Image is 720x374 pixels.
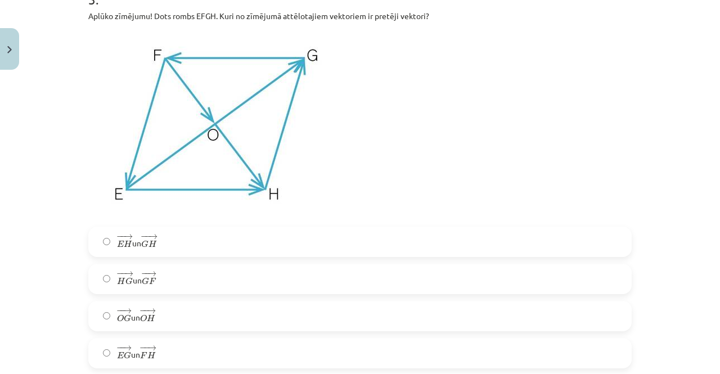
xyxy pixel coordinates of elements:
[148,240,157,247] span: H
[116,345,124,350] span: −
[148,234,157,239] span: →
[143,308,145,313] span: −
[143,345,146,350] span: −
[120,234,122,239] span: −
[149,278,156,285] span: F
[117,277,125,285] span: H
[117,308,155,323] span: un
[147,345,156,350] span: →
[141,234,148,239] span: −
[145,234,147,239] span: −
[103,312,110,319] input: un
[124,234,133,239] span: →
[116,308,124,313] span: −
[124,240,132,247] span: H
[147,271,156,276] span: →
[116,234,124,239] span: −
[119,308,121,313] span: −
[117,233,157,249] span: un
[141,271,148,276] span: −
[117,271,156,286] span: un
[103,238,110,245] input: un
[117,314,124,322] span: O
[120,271,123,276] span: −
[103,349,110,357] input: un
[119,345,121,350] span: −
[147,308,156,313] span: →
[117,345,156,361] span: un
[124,271,133,276] span: →
[147,352,156,359] span: H
[140,352,147,359] span: F
[140,314,147,322] span: O
[88,10,632,22] p: Aplūko zīmējumu! Dots rombs EFGH. Kuri no zīmējumā attēlotajiem vektoriem ir pretēji vektori?
[141,240,148,247] span: G
[116,271,124,276] span: −
[117,352,124,359] span: E
[125,277,133,285] span: G
[142,277,149,285] span: G
[103,275,110,282] input: un
[117,241,124,247] span: E
[139,345,147,350] span: −
[124,314,131,322] span: G
[147,314,155,322] span: H
[123,345,132,350] span: →
[124,352,131,359] span: G
[144,271,146,276] span: −
[123,308,132,313] span: →
[7,46,12,53] img: icon-close-lesson-0947bae3869378f0d4975bcd49f059093ad1ed9edebbc8119c70593378902aed.svg
[139,308,147,313] span: −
